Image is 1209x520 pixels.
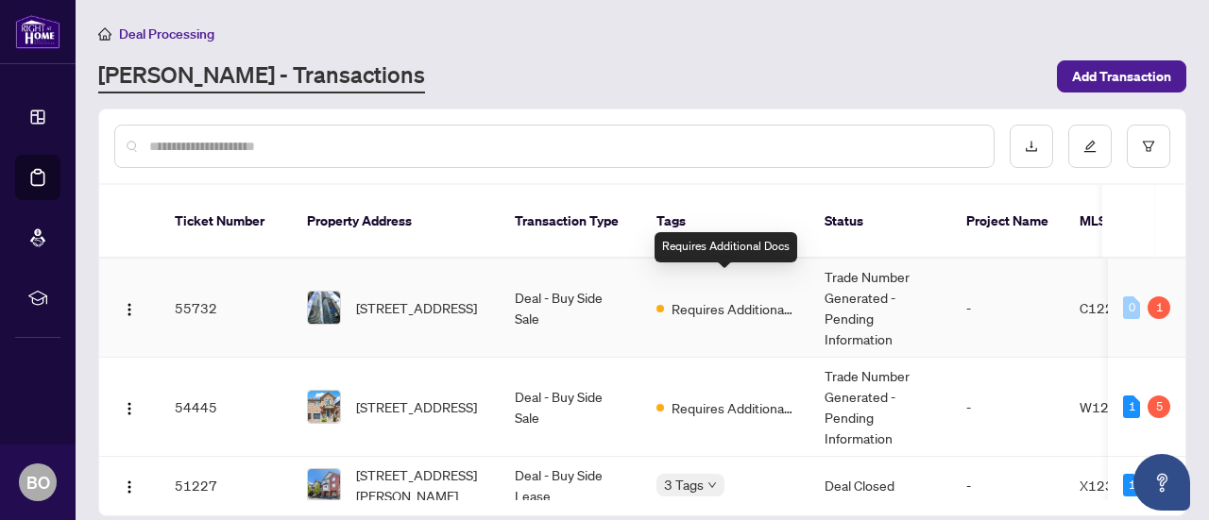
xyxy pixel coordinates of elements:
[15,14,60,49] img: logo
[1080,477,1156,494] span: X12354638
[1142,140,1155,153] span: filter
[664,474,704,495] span: 3 Tags
[1064,185,1178,259] th: MLS #
[308,391,340,423] img: thumbnail-img
[122,302,137,317] img: Logo
[160,457,292,514] td: 51227
[1133,454,1190,511] button: Open asap
[951,358,1064,457] td: -
[1083,140,1097,153] span: edit
[672,298,794,319] span: Requires Additional Docs
[1057,60,1186,92] button: Add Transaction
[1127,125,1170,168] button: filter
[951,185,1064,259] th: Project Name
[951,259,1064,358] td: -
[500,185,641,259] th: Transaction Type
[809,185,951,259] th: Status
[1068,125,1112,168] button: edit
[809,259,951,358] td: Trade Number Generated - Pending Information
[292,185,500,259] th: Property Address
[500,358,641,457] td: Deal - Buy Side Sale
[672,397,794,418] span: Requires Additional Docs
[119,25,214,42] span: Deal Processing
[114,470,145,500] button: Logo
[308,469,340,501] img: thumbnail-img
[356,297,477,318] span: [STREET_ADDRESS]
[114,392,145,422] button: Logo
[500,259,641,358] td: Deal - Buy Side Sale
[1025,140,1038,153] span: download
[1072,61,1171,92] span: Add Transaction
[1123,296,1140,319] div: 0
[160,185,292,259] th: Ticket Number
[707,480,717,490] span: down
[500,457,641,514] td: Deal - Buy Side Lease
[356,464,485,506] span: [STREET_ADDRESS][PERSON_NAME]
[308,292,340,324] img: thumbnail-img
[641,185,809,259] th: Tags
[1123,395,1140,418] div: 1
[1123,474,1140,496] div: 1
[655,232,797,262] div: Requires Additional Docs
[122,401,137,416] img: Logo
[1148,395,1170,418] div: 5
[160,358,292,457] td: 54445
[1148,296,1170,319] div: 1
[122,479,137,495] img: Logo
[98,59,425,93] a: [PERSON_NAME] - Transactions
[356,396,477,417] span: [STREET_ADDRESS]
[951,457,1064,514] td: -
[114,293,145,323] button: Logo
[809,457,951,514] td: Deal Closed
[98,27,111,41] span: home
[1080,398,1160,415] span: W12376676
[160,259,292,358] td: 55732
[26,469,50,495] span: BO
[1080,299,1156,316] span: C12214735
[809,358,951,457] td: Trade Number Generated - Pending Information
[1010,125,1053,168] button: download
